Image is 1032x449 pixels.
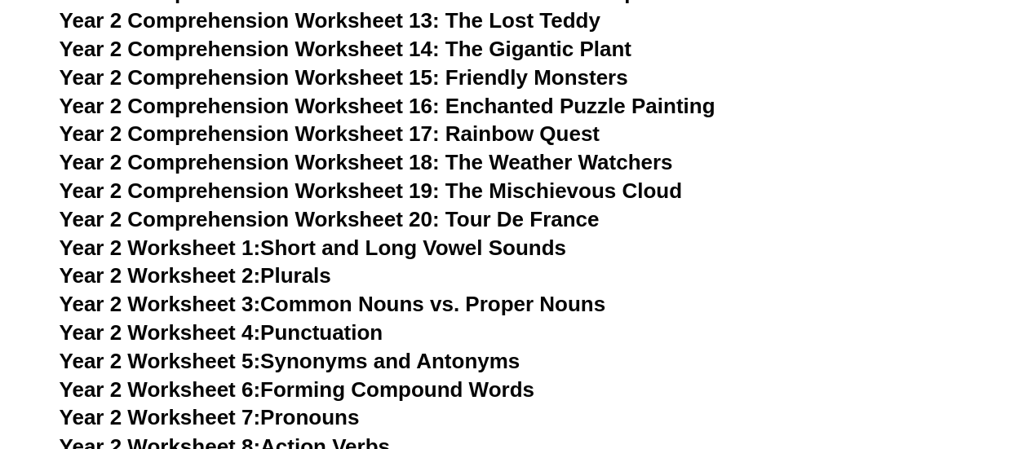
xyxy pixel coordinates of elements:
[60,405,360,429] a: Year 2 Worksheet 7:Pronouns
[60,349,261,373] span: Year 2 Worksheet 5:
[60,8,600,33] a: Year 2 Comprehension Worksheet 13: The Lost Teddy
[60,320,383,345] a: Year 2 Worksheet 4:Punctuation
[60,320,261,345] span: Year 2 Worksheet 4:
[60,349,520,373] a: Year 2 Worksheet 5:Synonyms and Antonyms
[60,121,600,146] a: Year 2 Comprehension Worksheet 17: Rainbow Quest
[60,263,331,288] a: Year 2 Worksheet 2:Plurals
[760,265,1032,449] iframe: Chat Widget
[60,405,261,429] span: Year 2 Worksheet 7:
[60,37,631,61] a: Year 2 Comprehension Worksheet 14: The Gigantic Plant
[60,178,682,203] a: Year 2 Comprehension Worksheet 19: The Mischievous Cloud
[60,377,534,402] a: Year 2 Worksheet 6:Forming Compound Words
[60,150,673,174] a: Year 2 Comprehension Worksheet 18: The Weather Watchers
[60,236,566,260] a: Year 2 Worksheet 1:Short and Long Vowel Sounds
[60,65,628,90] a: Year 2 Comprehension Worksheet 15: Friendly Monsters
[60,377,261,402] span: Year 2 Worksheet 6:
[60,94,715,118] a: Year 2 Comprehension Worksheet 16: Enchanted Puzzle Painting
[60,207,600,231] a: Year 2 Comprehension Worksheet 20: Tour De France
[60,292,606,316] a: Year 2 Worksheet 3:Common Nouns vs. Proper Nouns
[60,263,261,288] span: Year 2 Worksheet 2:
[60,292,261,316] span: Year 2 Worksheet 3:
[60,236,261,260] span: Year 2 Worksheet 1:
